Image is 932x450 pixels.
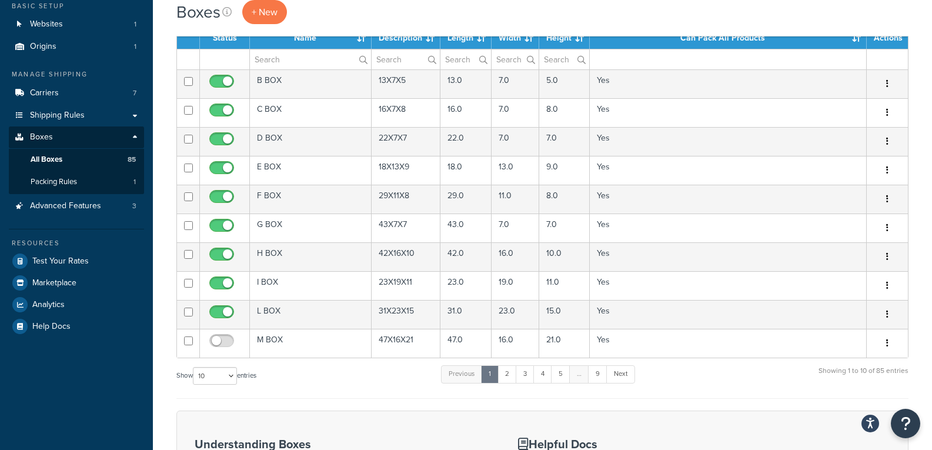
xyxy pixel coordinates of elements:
li: Packing Rules [9,171,144,193]
a: Test Your Rates [9,251,144,272]
td: 23X19X11 [372,271,440,300]
a: 3 [516,365,535,383]
a: Origins 1 [9,36,144,58]
li: Boxes [9,126,144,194]
td: 21.0 [539,329,590,358]
td: 7.0 [539,127,590,156]
span: 1 [133,177,136,187]
span: Advanced Features [30,201,101,211]
td: Yes [590,185,867,214]
a: 4 [533,365,552,383]
td: 16X7X8 [372,98,440,127]
td: 8.0 [539,185,590,214]
td: H BOX [250,242,372,271]
span: Marketplace [32,278,76,288]
span: Carriers [30,88,59,98]
span: All Boxes [31,155,62,165]
a: 2 [497,365,517,383]
input: Search [539,49,589,69]
td: 5.0 [539,69,590,98]
td: Yes [590,242,867,271]
span: 7 [133,88,136,98]
td: 47X16X21 [372,329,440,358]
a: Help Docs [9,316,144,337]
input: Search [440,49,491,69]
td: G BOX [250,214,372,242]
span: 1 [134,42,136,52]
td: Yes [590,329,867,358]
a: … [569,365,589,383]
td: 23.0 [492,300,539,329]
select: Showentries [193,367,237,385]
span: Origins [30,42,56,52]
a: Advanced Features 3 [9,195,144,217]
button: Open Resource Center [891,409,920,438]
td: L BOX [250,300,372,329]
li: Advanced Features [9,195,144,217]
li: All Boxes [9,149,144,171]
td: 42X16X10 [372,242,440,271]
div: Showing 1 to 10 of 85 entries [819,364,908,389]
li: Websites [9,14,144,35]
li: Analytics [9,294,144,315]
th: Description : activate to sort column ascending [372,28,440,49]
li: Carriers [9,82,144,104]
td: Yes [590,69,867,98]
td: M BOX [250,329,372,358]
td: I BOX [250,271,372,300]
div: Resources [9,238,144,248]
a: Websites 1 [9,14,144,35]
span: Packing Rules [31,177,77,187]
a: Carriers 7 [9,82,144,104]
td: 22X7X7 [372,127,440,156]
td: 7.0 [492,127,539,156]
th: Can Pack All Products : activate to sort column ascending [590,28,867,49]
th: Length : activate to sort column ascending [440,28,492,49]
th: Width : activate to sort column ascending [492,28,539,49]
td: B BOX [250,69,372,98]
td: 16.0 [492,329,539,358]
div: Manage Shipping [9,69,144,79]
li: Marketplace [9,272,144,294]
input: Search [492,49,539,69]
td: Yes [590,214,867,242]
td: 18.0 [440,156,492,185]
span: Websites [30,19,63,29]
label: Show entries [176,367,256,385]
td: 11.0 [539,271,590,300]
th: Name : activate to sort column ascending [250,28,372,49]
td: 18X13X9 [372,156,440,185]
td: 16.0 [492,242,539,271]
td: Yes [590,300,867,329]
th: Status [200,28,250,49]
td: 11.0 [492,185,539,214]
td: 9.0 [539,156,590,185]
td: 29X11X8 [372,185,440,214]
td: 7.0 [492,69,539,98]
td: Yes [590,156,867,185]
div: Basic Setup [9,1,144,11]
td: 7.0 [492,214,539,242]
li: Shipping Rules [9,105,144,126]
td: 16.0 [440,98,492,127]
td: 7.0 [539,214,590,242]
td: F BOX [250,185,372,214]
th: Actions [867,28,908,49]
a: 5 [551,365,570,383]
a: Packing Rules 1 [9,171,144,193]
td: E BOX [250,156,372,185]
td: D BOX [250,127,372,156]
input: Search [250,49,371,69]
th: Height : activate to sort column ascending [539,28,590,49]
a: 9 [588,365,607,383]
td: Yes [590,98,867,127]
td: 23.0 [440,271,492,300]
td: 15.0 [539,300,590,329]
td: 42.0 [440,242,492,271]
td: 29.0 [440,185,492,214]
a: Previous [441,365,482,383]
span: 85 [128,155,136,165]
span: Test Your Rates [32,256,89,266]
